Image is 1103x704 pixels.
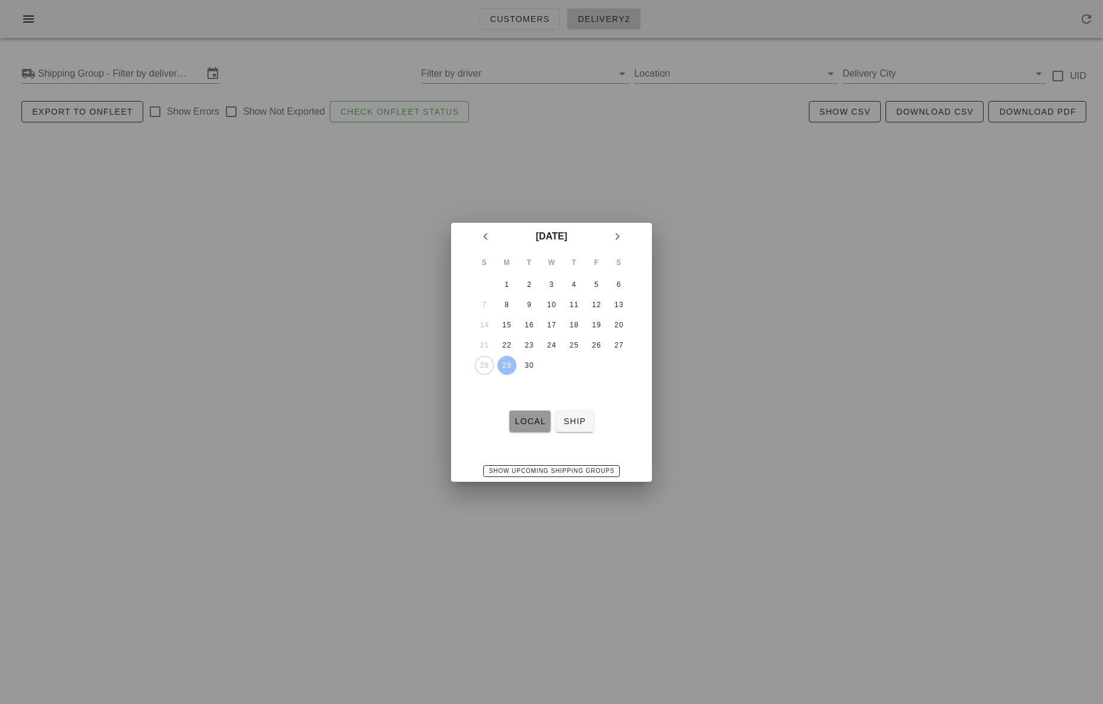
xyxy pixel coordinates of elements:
div: 27 [609,341,628,349]
div: 12 [587,301,606,309]
div: 11 [565,301,584,309]
div: 1 [497,280,516,289]
span: local [514,416,546,426]
button: 23 [519,336,538,355]
button: 6 [609,275,628,294]
button: Previous month [475,226,496,247]
div: 26 [587,341,606,349]
button: 1 [497,275,516,294]
div: 19 [587,321,606,329]
button: 15 [497,315,516,334]
div: 9 [519,301,538,309]
th: F [586,251,607,274]
button: 16 [519,315,538,334]
th: T [563,251,585,274]
button: 4 [565,275,584,294]
button: [DATE] [531,225,572,248]
div: 30 [519,361,538,370]
button: 3 [542,275,561,294]
button: 13 [609,295,628,314]
div: 25 [565,341,584,349]
div: 3 [542,280,561,289]
button: 26 [587,336,606,355]
button: 12 [587,295,606,314]
button: 10 [542,295,561,314]
button: 22 [497,336,516,355]
button: Next month [607,226,628,247]
button: 29 [497,356,516,375]
div: 8 [497,301,516,309]
button: 30 [519,356,538,375]
button: 19 [587,315,606,334]
button: 8 [497,295,516,314]
button: 2 [519,275,538,294]
th: M [496,251,518,274]
div: 5 [587,280,606,289]
div: 20 [609,321,628,329]
th: S [474,251,495,274]
div: 15 [497,321,516,329]
button: 24 [542,336,561,355]
button: ship [556,411,594,432]
button: local [509,411,550,432]
div: 2 [519,280,538,289]
button: 5 [587,275,606,294]
th: T [518,251,540,274]
th: S [608,251,629,274]
div: 24 [542,341,561,349]
div: 17 [542,321,561,329]
div: 13 [609,301,628,309]
div: 22 [497,341,516,349]
div: 4 [565,280,584,289]
button: 17 [542,315,561,334]
span: Show Upcoming Shipping Groups [489,468,614,474]
th: W [541,251,562,274]
button: 11 [565,295,584,314]
div: 29 [497,361,516,370]
div: 6 [609,280,628,289]
button: Show Upcoming Shipping Groups [483,465,620,477]
div: 23 [519,341,538,349]
span: ship [560,416,589,426]
button: 9 [519,295,538,314]
button: 18 [565,315,584,334]
div: 16 [519,321,538,329]
button: 27 [609,336,628,355]
button: 20 [609,315,628,334]
button: 25 [565,336,584,355]
div: 18 [565,321,584,329]
div: 10 [542,301,561,309]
